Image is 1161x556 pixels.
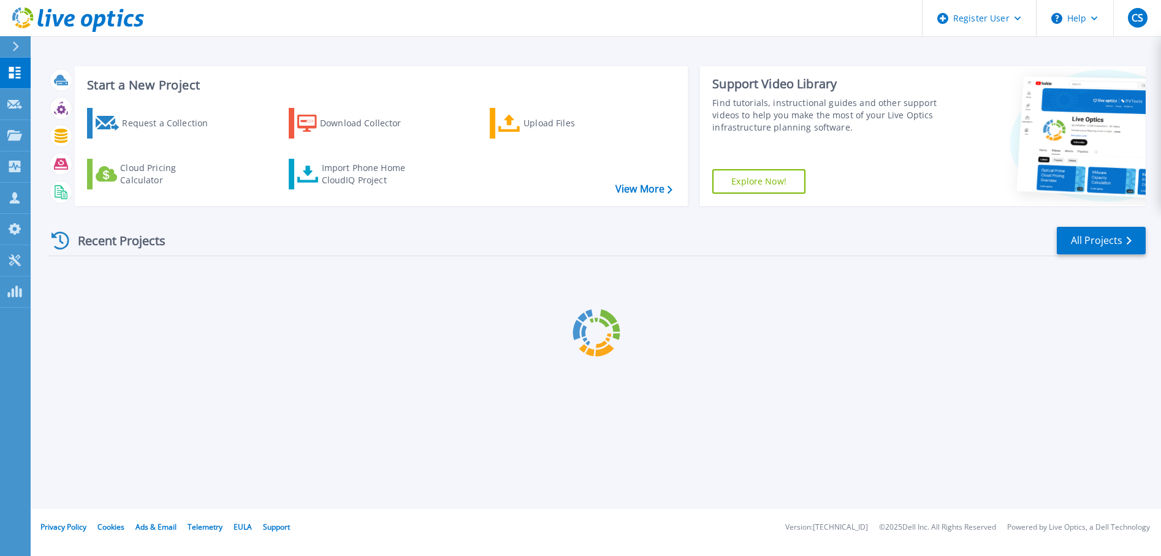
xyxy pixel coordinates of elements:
[712,76,939,92] div: Support Video Library
[40,522,86,532] a: Privacy Policy
[615,183,672,195] a: View More
[263,522,290,532] a: Support
[188,522,223,532] a: Telemetry
[712,97,939,134] div: Find tutorials, instructional guides and other support videos to help you make the most of your L...
[1132,13,1143,23] span: CS
[122,111,220,135] div: Request a Collection
[490,108,626,139] a: Upload Files
[879,524,996,531] li: © 2025 Dell Inc. All Rights Reserved
[1057,227,1146,254] a: All Projects
[234,522,252,532] a: EULA
[120,162,218,186] div: Cloud Pricing Calculator
[87,78,672,92] h3: Start a New Project
[97,522,124,532] a: Cookies
[47,226,182,256] div: Recent Projects
[87,159,224,189] a: Cloud Pricing Calculator
[87,108,224,139] a: Request a Collection
[320,111,418,135] div: Download Collector
[289,108,425,139] a: Download Collector
[785,524,868,531] li: Version: [TECHNICAL_ID]
[712,169,805,194] a: Explore Now!
[1007,524,1150,531] li: Powered by Live Optics, a Dell Technology
[322,162,417,186] div: Import Phone Home CloudIQ Project
[135,522,177,532] a: Ads & Email
[523,111,622,135] div: Upload Files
